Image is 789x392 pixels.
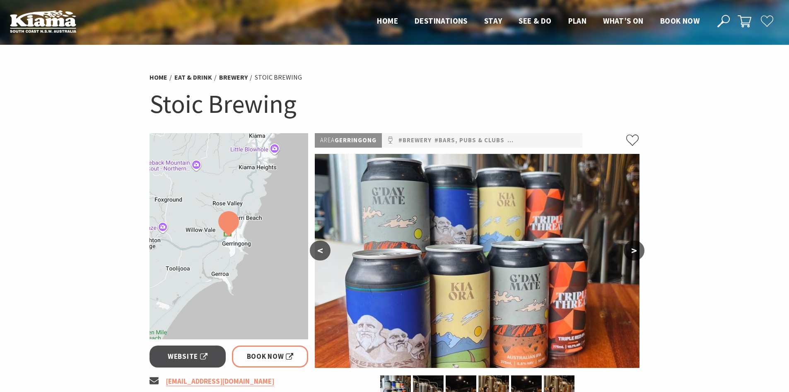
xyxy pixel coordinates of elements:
[166,377,274,386] a: [EMAIL_ADDRESS][DOMAIN_NAME]
[219,73,248,82] a: brewery
[415,16,468,26] span: Destinations
[247,351,294,362] span: Book Now
[150,346,226,368] a: Website
[568,16,587,26] span: Plan
[320,136,335,144] span: Area
[168,351,208,362] span: Website
[398,135,432,146] a: #brewery
[484,16,502,26] span: Stay
[150,87,640,121] h1: Stoic Brewing
[232,346,309,368] a: Book Now
[603,16,644,26] span: What’s On
[660,16,700,26] span: Book now
[624,241,644,261] button: >
[377,16,398,26] span: Home
[434,135,504,146] a: #Bars, Pubs & Clubs
[519,16,551,26] span: See & Do
[310,241,331,261] button: <
[150,73,167,82] a: Home
[315,133,382,148] p: Gerringong
[174,73,212,82] a: Eat & Drink
[507,135,584,146] a: #Wineries & Breweries
[255,72,302,83] li: Stoic Brewing
[369,15,708,28] nav: Main Menu
[10,10,76,33] img: Kiama Logo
